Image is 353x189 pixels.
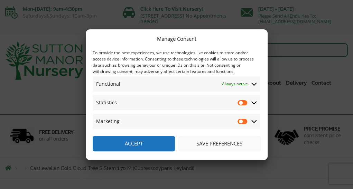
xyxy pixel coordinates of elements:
[178,136,261,151] button: Save preferences
[96,117,120,125] span: Marketing
[96,98,117,107] span: Statistics
[157,35,196,43] div: Manage Consent
[222,80,248,88] span: Always active
[93,50,260,75] div: To provide the best experiences, we use technologies like cookies to store and/or access device i...
[96,80,120,88] span: Functional
[93,95,260,110] summary: Statistics
[93,136,175,151] button: Accept
[93,114,260,129] summary: Marketing
[93,76,260,92] summary: Functional Always active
